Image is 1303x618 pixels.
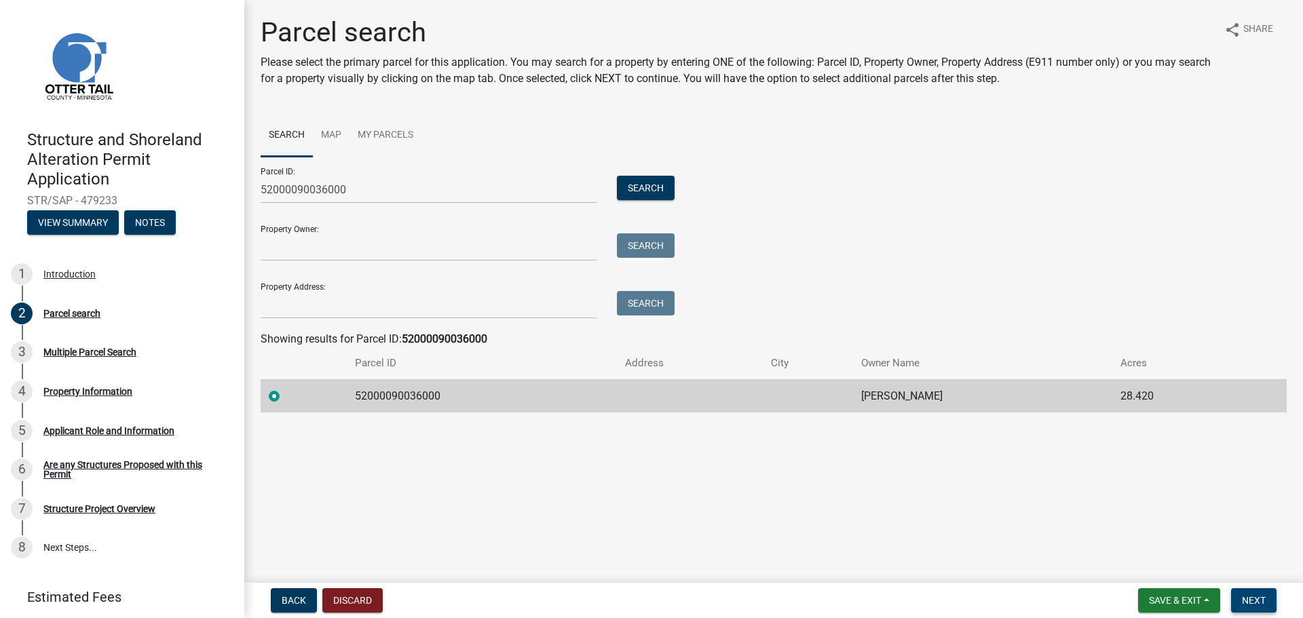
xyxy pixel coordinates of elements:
[402,332,487,345] strong: 52000090036000
[350,114,421,157] a: My Parcels
[313,114,350,157] a: Map
[763,347,853,379] th: City
[11,303,33,324] div: 2
[617,291,675,315] button: Search
[1149,595,1201,606] span: Save & Exit
[853,347,1112,379] th: Owner Name
[43,426,174,436] div: Applicant Role and Information
[282,595,306,606] span: Back
[1242,595,1266,606] span: Next
[261,114,313,157] a: Search
[1243,22,1273,38] span: Share
[617,176,675,200] button: Search
[27,130,233,189] h4: Structure and Shoreland Alteration Permit Application
[43,269,96,279] div: Introduction
[853,379,1112,412] td: [PERSON_NAME]
[1138,588,1220,613] button: Save & Exit
[11,341,33,363] div: 3
[11,537,33,558] div: 8
[11,583,223,611] a: Estimated Fees
[11,381,33,402] div: 4
[347,347,617,379] th: Parcel ID
[27,194,217,207] span: STR/SAP - 479233
[1112,347,1244,379] th: Acres
[43,309,100,318] div: Parcel search
[261,16,1213,49] h1: Parcel search
[27,210,119,235] button: View Summary
[43,347,136,357] div: Multiple Parcel Search
[261,54,1213,87] p: Please select the primary parcel for this application. You may search for a property by entering ...
[617,347,763,379] th: Address
[347,379,617,412] td: 52000090036000
[261,331,1287,347] div: Showing results for Parcel ID:
[124,218,176,229] wm-modal-confirm: Notes
[11,498,33,520] div: 7
[11,459,33,480] div: 6
[11,263,33,285] div: 1
[43,387,132,396] div: Property Information
[271,588,317,613] button: Back
[11,420,33,442] div: 5
[322,588,383,613] button: Discard
[1224,22,1241,38] i: share
[43,504,155,514] div: Structure Project Overview
[1213,16,1284,43] button: shareShare
[1112,379,1244,412] td: 28.420
[27,14,129,116] img: Otter Tail County, Minnesota
[43,460,223,479] div: Are any Structures Proposed with this Permit
[617,233,675,258] button: Search
[124,210,176,235] button: Notes
[27,218,119,229] wm-modal-confirm: Summary
[1231,588,1277,613] button: Next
